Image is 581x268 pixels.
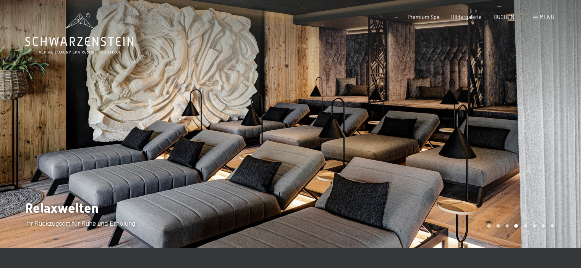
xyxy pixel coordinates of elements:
div: Carousel Page 3 [505,224,509,228]
div: Carousel Page 6 [532,224,536,228]
div: Carousel Page 2 [496,224,500,228]
div: Carousel Page 4 (Current Slide) [514,224,518,228]
span: Menü [540,14,554,20]
div: Carousel Page 8 [550,224,554,228]
a: BUCHEN [494,14,515,20]
a: Premium Spa [408,14,439,20]
a: Bildergalerie [451,14,482,20]
div: Carousel Page 7 [541,224,545,228]
div: Carousel Pagination [484,224,554,228]
div: Carousel Page 5 [523,224,527,228]
div: Carousel Page 1 [487,224,491,228]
